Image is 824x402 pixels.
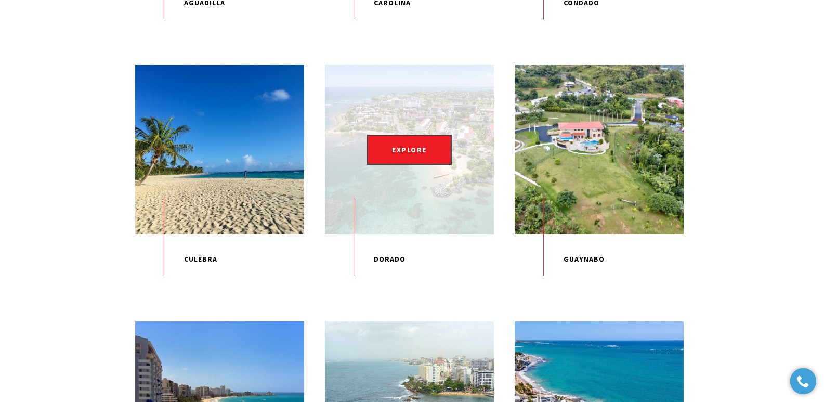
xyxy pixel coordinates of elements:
img: Christie's International Real Estate black text logo [46,25,142,53]
p: Culebra [135,234,304,285]
a: white fine sand beach Culebra [135,65,304,285]
a: house with a pool and spacious outdoor areas Guaynabo [515,65,684,285]
p: Dorado [325,234,494,285]
p: Guaynabo [515,234,684,285]
span: EXPLORE [367,135,452,165]
a: Dorado's pristine sea EXPLORE Dorado [325,65,494,285]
